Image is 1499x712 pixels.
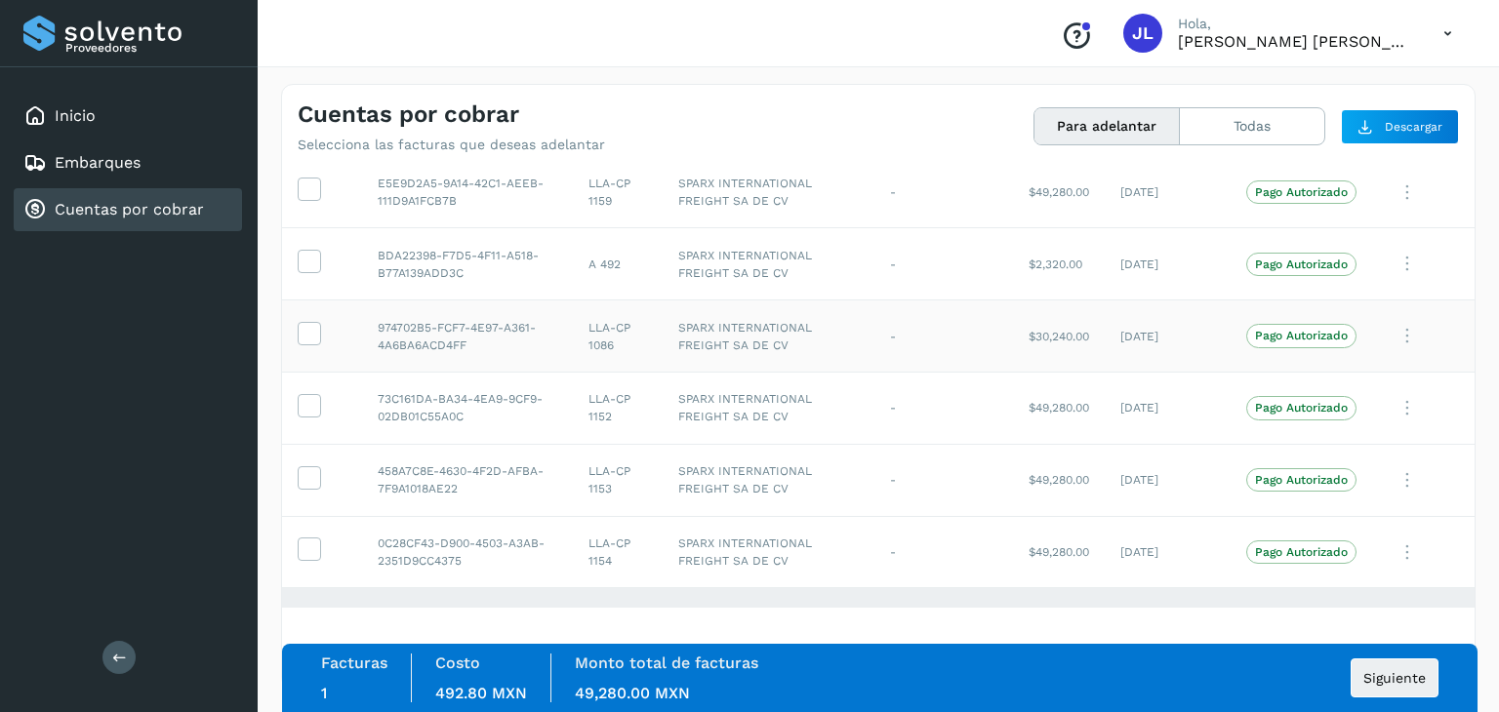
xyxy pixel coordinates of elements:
span: 1 [321,684,327,702]
div: Inicio [14,95,242,138]
td: SPARX INTERNATIONAL FREIGHT SA DE CV [663,444,874,516]
td: $49,280.00 [1013,516,1105,588]
button: Para adelantar [1034,108,1180,144]
span: Descargar [1385,118,1442,136]
td: $2,320.00 [1013,228,1105,300]
p: Pago Autorizado [1255,329,1348,342]
td: SPARX INTERNATIONAL FREIGHT SA DE CV [663,372,874,444]
td: LLA-CP 1154 [573,516,663,588]
td: SPARX INTERNATIONAL FREIGHT SA DE CV [663,300,874,373]
td: - [874,444,1013,516]
h4: Cuentas por cobrar [298,100,519,129]
td: $49,280.00 [1013,156,1105,228]
a: Cuentas por cobrar [55,200,204,218]
td: - [874,228,1013,300]
td: SPARX INTERNATIONAL FREIGHT SA DE CV [663,156,874,228]
td: 73C161DA-BA34-4EA9-9CF9-02DB01C55A0C [362,372,573,444]
td: E5E9D2A5-9A14-42C1-AEEB-111D9A1FCB7B [362,156,573,228]
td: [DATE] [1105,372,1231,444]
td: $49,280.00 [1013,588,1105,660]
td: SPARX INTERNATIONAL FREIGHT SA DE CV [663,588,874,660]
td: 0C28CF43-D900-4503-A3AB-2351D9CC4375 [362,516,573,588]
td: SPARX INTERNATIONAL FREIGHT SA DE CV [663,228,874,300]
td: [DATE] [1105,588,1231,660]
label: Monto total de facturas [575,653,758,672]
td: $30,240.00 [1013,300,1105,373]
span: Siguiente [1363,671,1426,685]
td: - [874,588,1013,660]
p: Pago Autorizado [1255,257,1348,271]
label: Facturas [321,653,387,672]
td: $49,280.00 [1013,444,1105,516]
td: - [874,372,1013,444]
p: Pago Autorizado [1255,545,1348,559]
td: CEB83596-8153-4D31-91D6-C7A208081166 [362,588,573,660]
td: [DATE] [1105,444,1231,516]
td: LLA-CP 1152 [573,372,663,444]
td: A 492 [573,228,663,300]
span: 492.80 MXN [435,684,527,702]
p: Pago Autorizado [1255,185,1348,199]
p: Pago Autorizado [1255,473,1348,487]
button: Descargar [1341,109,1459,144]
td: 458A7C8E-4630-4F2D-AFBA-7F9A1018AE22 [362,444,573,516]
td: 974702B5-FCF7-4E97-A361-4A6BA6ACD4FF [362,300,573,373]
span: 49,280.00 MXN [575,684,690,702]
a: Embarques [55,153,141,172]
td: BDA22398-F7D5-4F11-A518-B77A139ADD3C [362,228,573,300]
p: JOSE LUIS GUZMAN ORTA [1178,32,1412,51]
button: Siguiente [1351,658,1438,697]
td: LLA-CP 1153 [573,444,663,516]
div: Cuentas por cobrar [14,188,242,231]
td: LLA-CP 1159 [573,156,663,228]
td: - [874,300,1013,373]
td: [DATE] [1105,228,1231,300]
div: Embarques [14,141,242,184]
td: LLA-CP 1041 [573,588,663,660]
p: Pago Autorizado [1255,401,1348,415]
td: LLA-CP 1086 [573,300,663,373]
td: SPARX INTERNATIONAL FREIGHT SA DE CV [663,516,874,588]
label: Costo [435,653,480,672]
td: [DATE] [1105,516,1231,588]
td: - [874,156,1013,228]
td: $49,280.00 [1013,372,1105,444]
td: [DATE] [1105,156,1231,228]
a: Inicio [55,106,96,125]
p: Proveedores [65,41,234,55]
p: Selecciona las facturas que deseas adelantar [298,137,605,153]
p: Hola, [1178,16,1412,32]
button: Todas [1180,108,1324,144]
td: [DATE] [1105,300,1231,373]
td: - [874,516,1013,588]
